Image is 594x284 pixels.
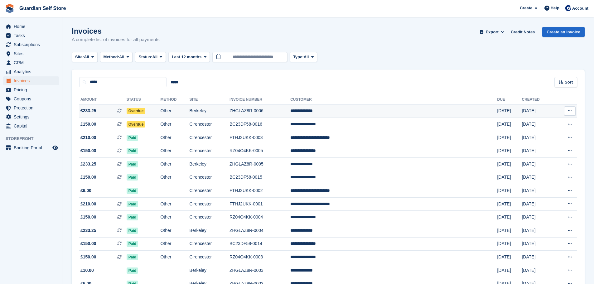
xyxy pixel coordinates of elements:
button: Method: All [100,52,133,62]
td: Cirencester [190,131,229,144]
span: £150.00 [80,240,96,247]
span: Method: [104,54,119,60]
button: Export [478,27,506,37]
span: Home [14,22,51,31]
button: Last 12 months [168,52,210,62]
td: [DATE] [522,264,553,277]
button: Status: All [135,52,166,62]
span: Pricing [14,85,51,94]
td: ZHGLAZ8R-0004 [229,224,290,238]
span: £6.00 [80,187,91,194]
td: [DATE] [497,118,522,131]
td: Cirencester [190,211,229,224]
td: ZHGLAZ8R-0006 [229,104,290,118]
a: menu [3,31,59,40]
span: Paid [127,174,138,181]
span: Paid [127,161,138,167]
span: All [84,54,89,60]
span: £233.25 [80,161,96,167]
span: £150.00 [80,174,96,181]
span: Status: [138,54,152,60]
td: [DATE] [497,131,522,144]
td: [DATE] [522,184,553,198]
span: Subscriptions [14,40,51,49]
button: Site: All [72,52,98,62]
th: Amount [79,95,127,105]
td: Cirencester [190,251,229,264]
th: Site [190,95,229,105]
td: RZ04O4KK-0003 [229,251,290,264]
td: Other [160,118,189,131]
a: menu [3,49,59,58]
span: Help [551,5,559,11]
h1: Invoices [72,27,160,35]
td: [DATE] [522,171,553,184]
td: [DATE] [497,171,522,184]
td: [DATE] [497,197,522,211]
a: menu [3,58,59,67]
td: [DATE] [522,237,553,251]
span: Paid [127,214,138,220]
a: Credit Notes [508,27,537,37]
td: [DATE] [522,224,553,238]
span: £233.25 [80,227,96,234]
td: BC23DF58-0014 [229,237,290,251]
td: [DATE] [522,211,553,224]
span: Paid [127,254,138,260]
td: [DATE] [497,158,522,171]
th: Due [497,95,522,105]
td: FTHJ2UKK-0002 [229,184,290,198]
td: Cirencester [190,118,229,131]
span: £210.00 [80,134,96,141]
td: FTHJ2UKK-0003 [229,131,290,144]
a: menu [3,122,59,130]
span: Export [486,29,499,35]
td: ZHGLAZ8R-0003 [229,264,290,277]
td: Cirencester [190,237,229,251]
span: Site: [75,54,84,60]
a: menu [3,143,59,152]
span: £150.00 [80,214,96,220]
td: Berkeley [190,104,229,118]
span: Tasks [14,31,51,40]
span: Booking Portal [14,143,51,152]
span: Sites [14,49,51,58]
td: [DATE] [522,251,553,264]
span: Analytics [14,67,51,76]
td: Other [160,131,189,144]
td: Cirencester [190,184,229,198]
span: £150.00 [80,147,96,154]
a: Create an Invoice [542,27,585,37]
img: Tom Scott [565,5,571,11]
a: menu [3,103,59,112]
span: Sort [565,79,573,85]
td: RZ04O4KK-0004 [229,211,290,224]
td: Other [160,197,189,211]
span: Paid [127,135,138,141]
a: Guardian Self Store [17,3,68,13]
span: All [304,54,309,60]
td: [DATE] [522,104,553,118]
span: Paid [127,148,138,154]
a: menu [3,40,59,49]
span: Overdue [127,121,146,128]
td: Cirencester [190,197,229,211]
td: Berkeley [190,158,229,171]
span: £150.00 [80,121,96,128]
span: All [119,54,124,60]
span: Coupons [14,94,51,103]
td: [DATE] [522,131,553,144]
td: [DATE] [497,184,522,198]
span: Paid [127,188,138,194]
td: Berkeley [190,264,229,277]
span: £233.25 [80,108,96,114]
span: Paid [127,241,138,247]
td: Cirencester [190,144,229,158]
th: Invoice Number [229,95,290,105]
span: Overdue [127,108,146,114]
span: Storefront [6,136,62,142]
td: FTHJ2UKK-0001 [229,197,290,211]
td: BC23DF58-0015 [229,171,290,184]
td: [DATE] [497,264,522,277]
th: Status [127,95,161,105]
